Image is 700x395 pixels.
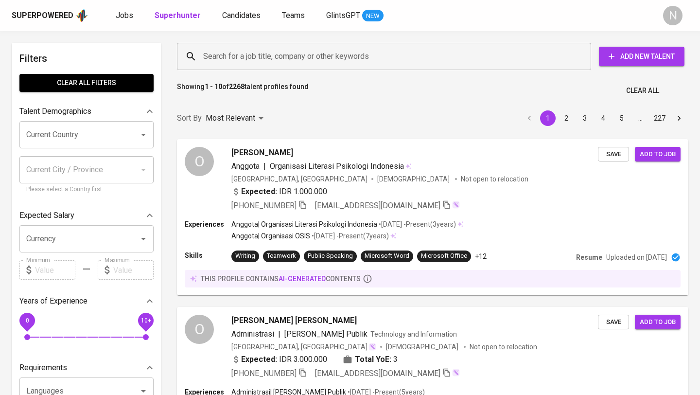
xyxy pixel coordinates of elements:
b: Total YoE: [355,354,391,365]
div: IDR 3.000.000 [231,354,327,365]
span: [PERSON_NAME] [231,147,293,159]
p: Most Relevant [206,112,255,124]
p: Please select a Country first [26,185,147,195]
span: 10+ [140,317,151,324]
button: Clear All [622,82,663,100]
span: Clear All filters [27,77,146,89]
p: Talent Demographics [19,106,91,117]
a: Superpoweredapp logo [12,8,88,23]
nav: pagination navigation [520,110,688,126]
span: | [278,328,280,340]
span: Organisasi Literasi Psikologi Indonesia [270,162,404,171]
p: Requirements [19,362,67,374]
button: Go to page 5 [614,110,630,126]
div: Microsoft Office [421,251,467,261]
div: Microsoft Word [365,251,409,261]
p: Anggota | Organisasi Literasi Psikologi Indonesia [231,219,377,229]
span: [PERSON_NAME] [PERSON_NAME] [231,315,357,326]
p: Experiences [185,219,231,229]
button: page 1 [540,110,556,126]
div: Teamwork [267,251,296,261]
span: Add to job [640,149,676,160]
button: Add to job [635,315,681,330]
p: Not open to relocation [470,342,537,352]
a: O[PERSON_NAME]Anggota|Organisasi Literasi Psikologi Indonesia[GEOGRAPHIC_DATA], [GEOGRAPHIC_DATA]... [177,139,688,295]
span: Save [603,149,624,160]
a: Candidates [222,10,262,22]
button: Save [598,147,629,162]
button: Open [137,232,150,246]
div: … [632,113,648,123]
p: Sort By [177,112,202,124]
span: Technology and Information [370,330,457,338]
p: +12 [475,251,487,261]
button: Go to page 3 [577,110,593,126]
div: Writing [235,251,255,261]
button: Add to job [635,147,681,162]
span: 3 [393,354,398,365]
h6: Filters [19,51,154,66]
div: Public Speaking [308,251,353,261]
span: NEW [362,11,384,21]
div: [GEOGRAPHIC_DATA], [GEOGRAPHIC_DATA] [231,342,376,352]
input: Value [113,260,154,280]
div: Most Relevant [206,109,267,127]
div: O [185,147,214,176]
div: N [663,6,682,25]
button: Save [598,315,629,330]
img: magic_wand.svg [452,201,460,209]
p: Expected Salary [19,210,74,221]
span: | [263,161,266,172]
a: Teams [282,10,307,22]
b: Expected: [241,186,277,197]
a: Superhunter [155,10,203,22]
button: Add New Talent [599,47,684,66]
b: Expected: [241,354,277,365]
span: [DEMOGRAPHIC_DATA] [377,174,451,184]
a: Jobs [116,10,135,22]
span: [PHONE_NUMBER] [231,201,297,210]
p: Uploaded on [DATE] [606,252,667,262]
div: Years of Experience [19,291,154,311]
span: [PHONE_NUMBER] [231,369,297,378]
span: GlintsGPT [326,11,360,20]
span: Jobs [116,11,133,20]
span: Add to job [640,317,676,328]
img: magic_wand.svg [452,369,460,377]
p: • [DATE] - Present ( 7 years ) [310,231,389,241]
button: Go to page 4 [595,110,611,126]
span: [PERSON_NAME] Publik [284,329,367,339]
span: Administrasi [231,329,274,339]
div: Talent Demographics [19,102,154,121]
p: Resume [576,252,602,262]
button: Go to page 227 [651,110,668,126]
span: Clear All [626,85,659,97]
button: Go to next page [671,110,687,126]
p: Not open to relocation [461,174,528,184]
b: 2268 [229,83,245,90]
p: this profile contains contents [201,274,361,284]
div: IDR 1.000.000 [231,186,327,197]
span: 0 [25,317,29,324]
img: app logo [75,8,88,23]
span: [EMAIL_ADDRESS][DOMAIN_NAME] [315,369,440,378]
b: 1 - 10 [205,83,222,90]
b: Superhunter [155,11,201,20]
span: [DEMOGRAPHIC_DATA] [386,342,460,352]
p: Showing of talent profiles found [177,82,309,100]
img: magic_wand.svg [368,343,376,351]
p: Years of Experience [19,295,87,307]
input: Value [35,260,75,280]
span: Add New Talent [607,51,677,63]
div: Expected Salary [19,206,154,225]
div: Requirements [19,358,154,377]
button: Open [137,128,150,142]
span: Teams [282,11,305,20]
div: O [185,315,214,344]
span: Save [603,317,624,328]
a: GlintsGPT NEW [326,10,384,22]
div: [GEOGRAPHIC_DATA], [GEOGRAPHIC_DATA] [231,174,367,184]
span: Anggota [231,162,260,171]
div: Superpowered [12,10,73,21]
span: Candidates [222,11,261,20]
